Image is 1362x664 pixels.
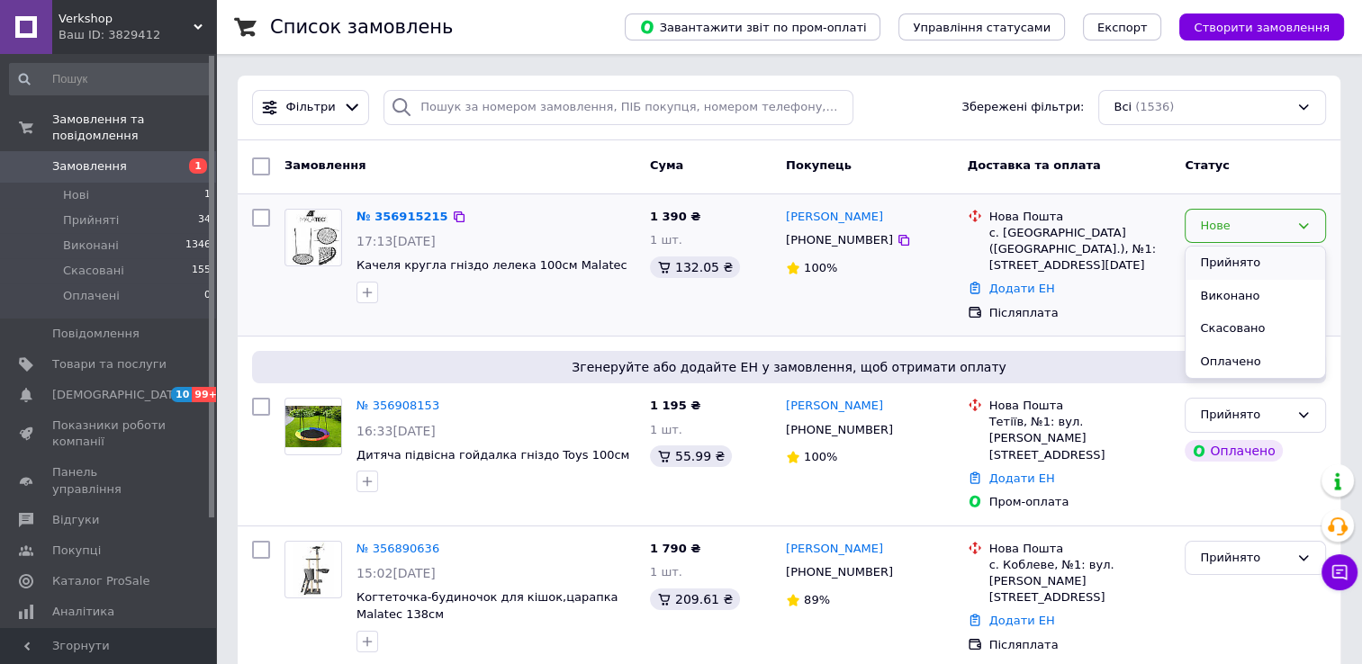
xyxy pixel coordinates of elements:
a: [PERSON_NAME] [786,541,883,558]
span: 0 [204,288,211,304]
span: (1536) [1135,100,1174,113]
span: Збережені фільтри: [961,99,1084,116]
div: 132.05 ₴ [650,256,740,278]
div: [PHONE_NUMBER] [782,418,897,442]
span: [DEMOGRAPHIC_DATA] [52,387,185,403]
div: Прийнято [1200,549,1289,568]
span: Відгуки [52,512,99,528]
span: Замовлення та повідомлення [52,112,216,144]
span: Товари та послуги [52,356,167,372]
span: Verkshop [59,11,194,27]
div: Нова Пошта [989,209,1171,225]
a: Дитяча підвісна гойдалка гніздо Toys 100см [356,448,629,462]
div: Нове [1200,217,1289,236]
span: 1 шт. [650,233,682,247]
a: Фото товару [284,398,342,455]
div: Нова Пошта [989,398,1171,414]
span: Замовлення [284,158,365,172]
li: Виконано [1186,280,1325,313]
span: Статус [1185,158,1230,172]
span: Згенеруйте або додайте ЕН у замовлення, щоб отримати оплату [259,358,1319,376]
div: 209.61 ₴ [650,588,740,610]
span: 1 390 ₴ [650,210,700,223]
span: Виконані [63,238,119,254]
span: Каталог ProSale [52,573,149,589]
span: Фільтри [286,99,336,116]
span: Нові [63,187,89,203]
span: 1346 [185,238,211,254]
div: Нова Пошта [989,541,1171,557]
button: Експорт [1083,13,1162,40]
a: Створити замовлення [1161,20,1344,33]
div: Прийнято [1200,406,1289,425]
div: 55.99 ₴ [650,445,732,467]
span: Cума [650,158,683,172]
a: Когтеточка-будиночок для кішок,царапка Malatec 138см [356,590,618,621]
div: Пром-оплата [989,494,1171,510]
span: 34 [198,212,211,229]
img: Фото товару [293,542,333,597]
span: 99+ [192,387,221,402]
span: 100% [804,450,837,463]
span: Аналітика [52,604,114,620]
img: Фото товару [287,210,339,265]
a: [PERSON_NAME] [786,398,883,415]
a: Качеля кругла гніздо лелека 100см Malatec [356,258,627,272]
button: Завантажити звіт по пром-оплаті [625,13,880,40]
div: Оплачено [1185,440,1282,462]
li: Оплачено [1186,345,1325,379]
span: 155 [192,263,211,279]
span: 1 195 ₴ [650,399,700,412]
span: Покупці [52,543,101,559]
li: Прийнято [1186,247,1325,280]
span: Завантажити звіт по пром-оплаті [639,19,866,35]
a: № 356908153 [356,399,439,412]
span: Прийняті [63,212,119,229]
div: Післяплата [989,637,1171,653]
button: Чат з покупцем [1321,554,1357,590]
span: Замовлення [52,158,127,175]
span: 1 [204,187,211,203]
div: Післяплата [989,305,1171,321]
span: Всі [1114,99,1132,116]
a: Додати ЕН [989,282,1055,295]
span: 1 шт. [650,423,682,436]
button: Управління статусами [898,13,1065,40]
a: № 356890636 [356,542,439,555]
a: Додати ЕН [989,614,1055,627]
div: с. Коблеве, №1: вул. [PERSON_NAME][STREET_ADDRESS] [989,557,1171,606]
span: 17:13[DATE] [356,234,436,248]
img: Фото товару [285,406,341,446]
span: Покупець [786,158,852,172]
span: Управління статусами [913,21,1051,34]
span: Експорт [1097,21,1148,34]
button: Створити замовлення [1179,13,1344,40]
span: Доставка та оплата [968,158,1101,172]
li: Скасовано [1186,312,1325,345]
h1: Список замовлень [270,16,453,38]
span: Скасовані [63,263,124,279]
a: № 356915215 [356,210,448,223]
span: Показники роботи компанії [52,417,167,450]
a: Додати ЕН [989,471,1055,485]
span: 15:02[DATE] [356,566,436,580]
span: Повідомлення [52,326,140,342]
span: Створити замовлення [1194,21,1330,34]
div: [PHONE_NUMBER] [782,561,897,584]
span: Панель управління [52,464,167,497]
span: 100% [804,261,837,274]
span: 1 шт. [650,565,682,579]
a: Фото товару [284,209,342,266]
span: 10 [171,387,192,402]
div: с. [GEOGRAPHIC_DATA] ([GEOGRAPHIC_DATA].), №1: [STREET_ADDRESS][DATE] [989,225,1171,274]
div: Ваш ID: 3829412 [59,27,216,43]
a: Фото товару [284,541,342,598]
span: 89% [804,593,830,606]
span: Оплачені [63,288,120,304]
input: Пошук [9,63,212,95]
span: 1 [189,158,207,174]
span: 16:33[DATE] [356,424,436,438]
